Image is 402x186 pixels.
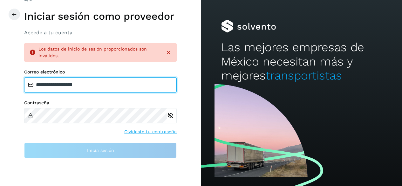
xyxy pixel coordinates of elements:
h2: Las mejores empresas de México necesitan más y mejores [221,40,382,83]
label: Correo electrónico [24,69,177,75]
div: Los datos de inicio de sesión proporcionados son inválidos. [38,46,160,59]
label: Contraseña [24,100,177,106]
span: Inicia sesión [87,148,114,153]
button: Inicia sesión [24,143,177,158]
h3: Accede a tu cuenta [24,30,177,36]
span: transportistas [266,69,342,82]
a: Olvidaste tu contraseña [124,128,177,135]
